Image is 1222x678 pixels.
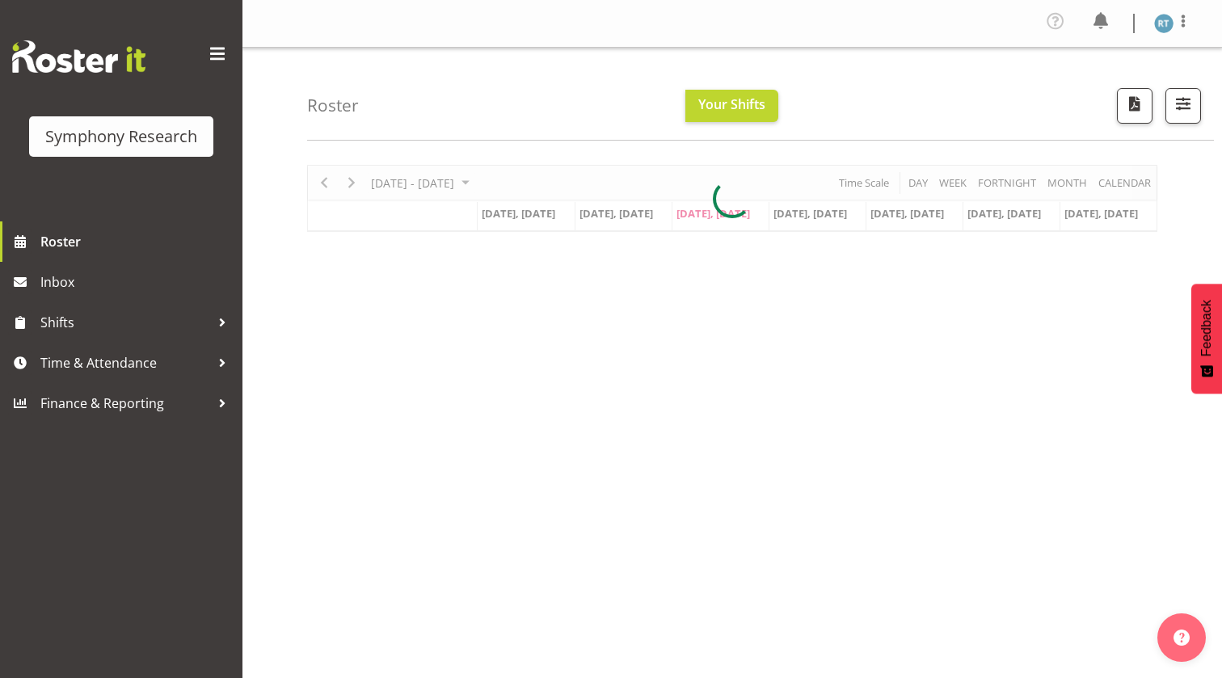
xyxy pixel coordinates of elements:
[1174,630,1190,646] img: help-xxl-2.png
[698,95,765,113] span: Your Shifts
[1191,284,1222,394] button: Feedback - Show survey
[307,96,359,115] h4: Roster
[40,230,234,254] span: Roster
[40,310,210,335] span: Shifts
[40,391,210,415] span: Finance & Reporting
[685,90,778,122] button: Your Shifts
[40,270,234,294] span: Inbox
[1165,88,1201,124] button: Filter Shifts
[40,351,210,375] span: Time & Attendance
[45,124,197,149] div: Symphony Research
[1117,88,1152,124] button: Download a PDF of the roster according to the set date range.
[12,40,145,73] img: Rosterit website logo
[1199,300,1214,356] span: Feedback
[1154,14,1174,33] img: raymond-tuhega1922.jpg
